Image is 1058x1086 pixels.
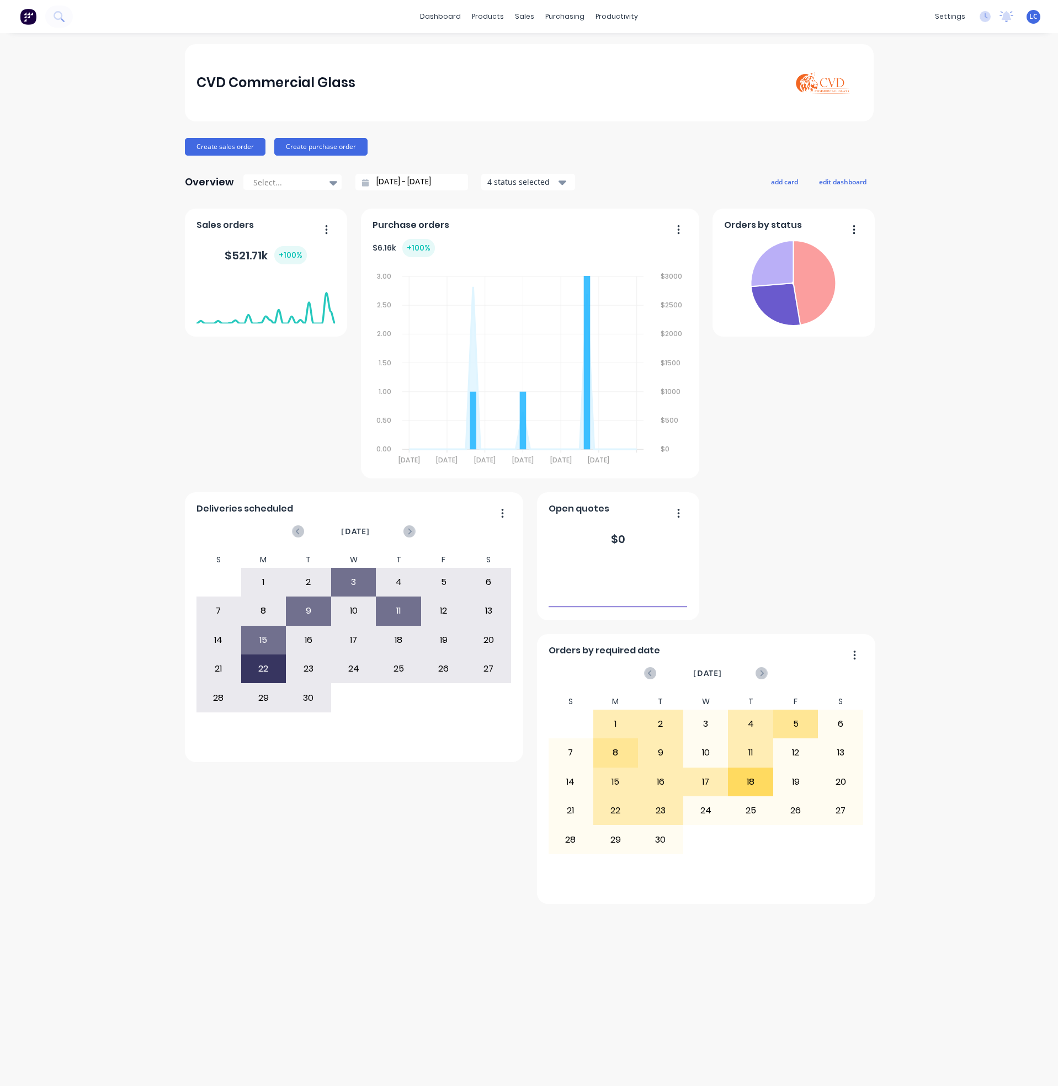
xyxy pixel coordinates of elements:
div: T [728,694,773,710]
div: 4 [376,568,421,596]
div: 2 [286,568,331,596]
div: 1 [242,568,286,596]
div: 21 [549,797,593,824]
button: add card [764,174,805,189]
div: 12 [774,739,818,766]
div: 30 [639,826,683,853]
tspan: 1.00 [379,387,391,396]
tspan: 2.00 [377,329,391,338]
div: products [466,8,509,25]
div: 15 [594,768,638,796]
div: sales [509,8,540,25]
div: productivity [590,8,644,25]
div: 14 [549,768,593,796]
div: 24 [332,655,376,683]
div: 26 [422,655,466,683]
div: 29 [242,684,286,711]
div: 21 [196,655,241,683]
div: 28 [549,826,593,853]
div: T [286,552,331,568]
div: 19 [422,626,466,654]
div: S [196,552,241,568]
span: LC [1029,12,1038,22]
img: CVD Commercial Glass [784,54,862,112]
div: 6 [466,568,511,596]
div: 24 [684,797,728,824]
div: $ 6.16k [373,239,435,257]
div: 8 [242,597,286,625]
div: S [818,694,863,710]
tspan: [DATE] [437,456,458,465]
div: 16 [639,768,683,796]
div: 10 [332,597,376,625]
tspan: $500 [661,416,679,425]
div: 3 [332,568,376,596]
div: 19 [774,768,818,796]
div: 4 status selected [487,176,557,188]
div: 5 [422,568,466,596]
span: Open quotes [549,502,609,515]
div: 29 [594,826,638,853]
div: 14 [196,626,241,654]
div: 23 [286,655,331,683]
span: Deliveries scheduled [196,502,293,515]
button: Create sales order [185,138,265,156]
div: 10 [684,739,728,766]
div: 2 [639,710,683,738]
div: 27 [818,797,863,824]
a: dashboard [414,8,466,25]
button: 4 status selected [481,174,575,190]
div: 11 [376,597,421,625]
div: W [331,552,376,568]
div: Overview [185,171,234,193]
tspan: [DATE] [588,456,610,465]
div: 25 [729,797,773,824]
span: Sales orders [196,219,254,232]
div: M [241,552,286,568]
div: 18 [376,626,421,654]
div: 28 [196,684,241,711]
tspan: [DATE] [512,456,534,465]
div: 9 [286,597,331,625]
tspan: $1500 [661,358,681,368]
div: T [638,694,683,710]
button: Create purchase order [274,138,368,156]
div: 12 [422,597,466,625]
div: 8 [594,739,638,766]
div: settings [929,8,971,25]
div: 6 [818,710,863,738]
tspan: $2000 [661,329,683,338]
div: F [773,694,818,710]
div: 13 [818,739,863,766]
div: 25 [376,655,421,683]
span: Orders by status [724,219,802,232]
div: S [548,694,593,710]
tspan: 0.50 [376,416,391,425]
div: S [466,552,511,568]
tspan: $0 [661,445,670,454]
div: 22 [242,655,286,683]
tspan: $3000 [661,271,683,281]
div: 16 [286,626,331,654]
div: 27 [466,655,511,683]
div: 20 [466,626,511,654]
div: $ 521.71k [225,246,307,264]
div: 26 [774,797,818,824]
tspan: 2.50 [377,300,391,310]
div: 7 [196,597,241,625]
div: M [593,694,639,710]
div: purchasing [540,8,590,25]
tspan: $1000 [661,387,681,396]
tspan: 0.00 [376,445,391,454]
div: + 100 % [274,246,307,264]
img: Factory [20,8,36,25]
div: 17 [684,768,728,796]
div: 13 [466,597,511,625]
div: 15 [242,626,286,654]
tspan: [DATE] [550,456,572,465]
div: 4 [729,710,773,738]
span: [DATE] [341,525,370,537]
tspan: [DATE] [398,456,420,465]
span: Purchase orders [373,219,449,232]
div: 7 [549,739,593,766]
